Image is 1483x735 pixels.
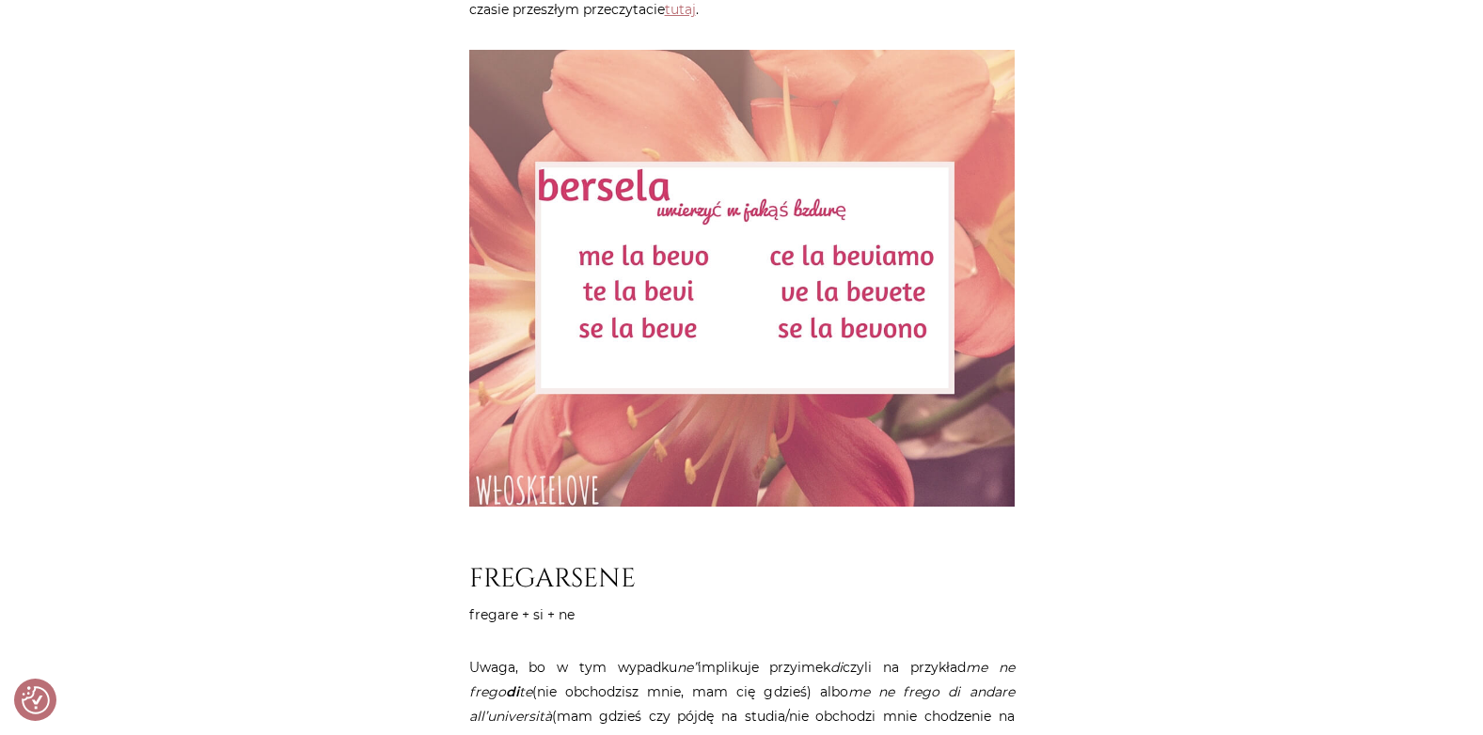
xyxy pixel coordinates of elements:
[830,659,843,676] em: di
[469,563,1015,595] h2: FREGARSENE
[469,659,1015,700] em: me ne frego te
[469,602,1015,627] p: fregare + si + ne
[22,686,50,714] img: Revisit consent button
[22,686,50,714] button: Preferencje co do zgód
[665,1,696,18] a: tutaj
[506,683,519,700] strong: di
[469,683,1015,725] em: me ne frego di andare all’università
[677,659,698,676] em: ne”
